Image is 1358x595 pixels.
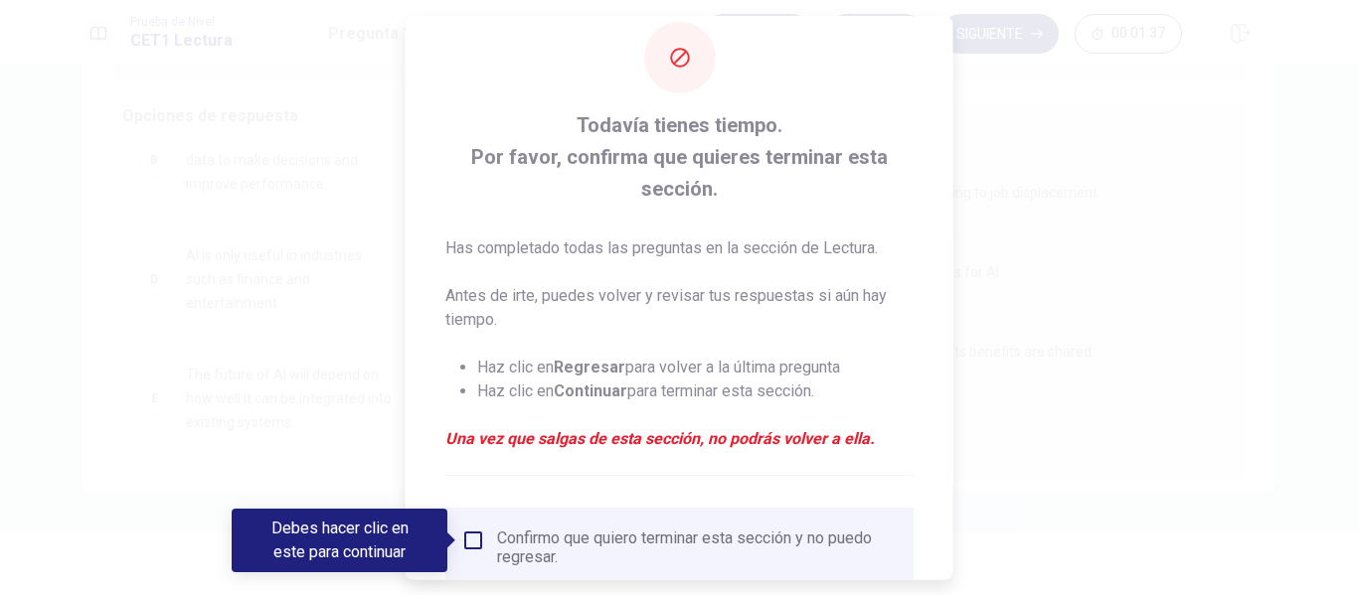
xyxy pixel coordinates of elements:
[445,284,914,332] p: Antes de irte, puedes volver y revisar tus respuestas si aún hay tiempo.
[554,358,625,376] strong: Regresar
[497,528,898,566] div: Confirmo que quiero terminar esta sección y no puedo regresar.
[445,236,914,260] p: Has completado todas las preguntas en la sección de Lectura.
[445,109,914,205] span: Todavía tienes tiempo. Por favor, confirma que quieres terminar esta sección.
[477,379,914,403] li: Haz clic en para terminar esta sección.
[554,381,627,400] strong: Continuar
[445,427,914,451] em: Una vez que salgas de esta sección, no podrás volver a ella.
[232,509,447,572] div: Debes hacer clic en este para continuar
[461,528,485,552] span: Debes hacer clic en este para continuar
[477,356,914,379] li: Haz clic en para volver a la última pregunta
